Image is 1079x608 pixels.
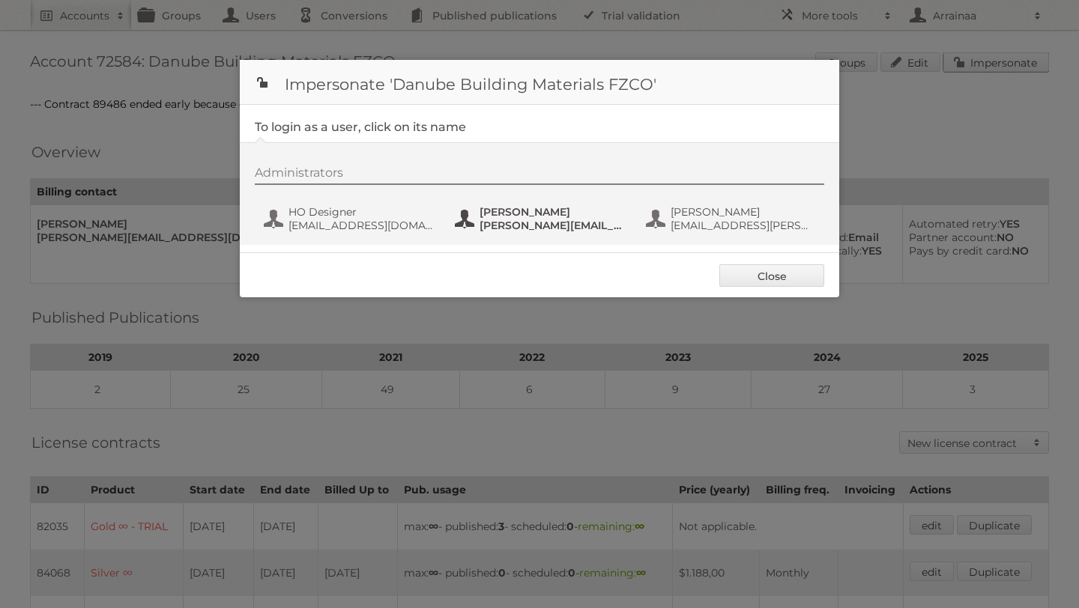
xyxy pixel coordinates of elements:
button: HO Designer [EMAIL_ADDRESS][DOMAIN_NAME] [262,204,438,234]
a: Close [719,264,824,287]
span: [PERSON_NAME][EMAIL_ADDRESS][DOMAIN_NAME] [480,219,625,232]
span: [PERSON_NAME] [480,205,625,219]
legend: To login as a user, click on its name [255,120,466,134]
span: HO Designer [288,205,434,219]
span: [PERSON_NAME] [671,205,816,219]
h1: Impersonate 'Danube Building Materials FZCO' [240,60,839,105]
span: [EMAIL_ADDRESS][DOMAIN_NAME] [288,219,434,232]
span: [EMAIL_ADDRESS][PERSON_NAME][DOMAIN_NAME] [671,219,816,232]
button: [PERSON_NAME] [EMAIL_ADDRESS][PERSON_NAME][DOMAIN_NAME] [644,204,820,234]
div: Administrators [255,165,824,185]
button: [PERSON_NAME] [PERSON_NAME][EMAIL_ADDRESS][DOMAIN_NAME] [453,204,629,234]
